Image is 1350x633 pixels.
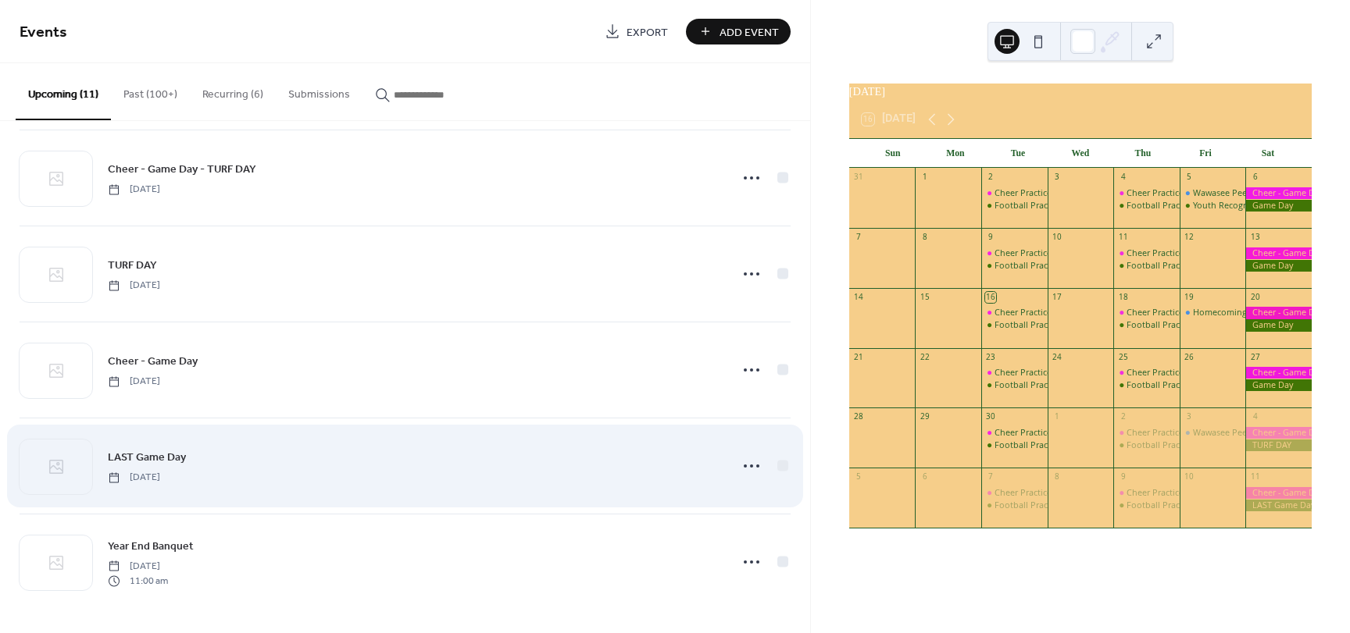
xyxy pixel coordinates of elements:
div: Football Practice [1113,379,1180,391]
div: Football Practice [995,500,1062,511]
div: Football Practice [981,439,1048,451]
div: 20 [1250,292,1261,303]
div: Cheer Practice [981,427,1048,439]
span: [DATE] [108,375,160,389]
div: Cheer Practice [995,187,1052,199]
div: Cheer Practice [981,307,1048,318]
span: [DATE] [108,560,168,574]
div: Cheer - Game Day [1245,187,1312,199]
div: 16 [985,292,996,303]
div: 2 [1118,412,1129,423]
div: Cheer Practice [1113,427,1180,439]
div: 10 [1184,472,1195,483]
div: Cheer - Game Day - TURF DAY [1245,427,1312,439]
span: Events [20,17,67,48]
div: Football Practice [1127,200,1194,212]
div: 9 [1118,472,1129,483]
button: Recurring (6) [190,63,276,119]
div: 23 [985,352,996,363]
div: Football Practice [981,500,1048,511]
span: Year End Banquet [108,539,194,555]
div: Football Practice [995,379,1062,391]
div: 3 [1184,412,1195,423]
div: Football Practice [995,200,1062,212]
div: 18 [1118,292,1129,303]
a: TURF DAY [108,256,157,274]
div: Wawasee Peewee Tailgate Party [1193,427,1318,439]
div: Cheer Practice [995,427,1052,439]
div: Cheer Practice [981,367,1048,379]
div: Football Practice [1127,319,1194,331]
span: TURF DAY [108,258,157,274]
div: Football Practice [1127,500,1194,511]
div: Football Practice [1127,379,1194,391]
div: 21 [853,352,864,363]
div: Game Day [1245,260,1312,272]
div: Cheer Practice [1113,247,1180,259]
div: Football Practice [981,200,1048,212]
div: 3 [1052,172,1062,183]
div: 24 [1052,352,1062,363]
div: Cheer - Game Day [1245,307,1312,318]
div: Cheer Practice [1127,247,1184,259]
span: Cheer - Game Day [108,354,198,370]
div: Cheer Practice [1113,367,1180,379]
div: 8 [1052,472,1062,483]
div: Cheer - Game Day [1245,367,1312,379]
div: 1 [920,172,930,183]
div: Football Practice [981,379,1048,391]
div: Cheer Practice [995,487,1052,499]
div: Football Practice [1113,500,1180,511]
a: LAST Game Day [108,448,186,466]
div: 6 [920,472,930,483]
div: Football Practice [1113,200,1180,212]
span: [DATE] [108,279,160,293]
div: 4 [1250,412,1261,423]
div: Youth Recognition Night [1193,200,1291,212]
div: Mon [924,139,987,169]
div: 12 [1184,232,1195,243]
div: Game Day [1245,319,1312,331]
div: Football Practice [981,260,1048,272]
div: Game Day [1245,200,1312,212]
div: 31 [853,172,864,183]
span: [DATE] [108,471,160,485]
span: LAST Game Day [108,450,186,466]
div: Football Practice [995,439,1062,451]
div: Cheer Practice [1127,367,1184,379]
a: Cheer - Game Day - TURF DAY [108,160,256,178]
span: Add Event [720,24,779,41]
div: Football Practice [1127,439,1194,451]
div: 15 [920,292,930,303]
div: Cheer Practice [981,187,1048,199]
div: 19 [1184,292,1195,303]
div: Cheer Practice [1113,487,1180,499]
div: 29 [920,412,930,423]
div: 14 [853,292,864,303]
a: Year End Banquet [108,537,194,555]
div: 2 [985,172,996,183]
button: Add Event [686,19,791,44]
span: [DATE] [108,183,160,197]
div: Sun [862,139,924,169]
div: TURF DAY [1245,439,1312,451]
div: Cheer Practice [995,307,1052,318]
div: 22 [920,352,930,363]
div: 6 [1250,172,1261,183]
div: Football Practice [981,319,1048,331]
div: 28 [853,412,864,423]
a: Cheer - Game Day [108,352,198,370]
div: Cheer Practice [1127,307,1184,318]
button: Past (100+) [111,63,190,119]
div: Homecoming Parade [1180,307,1246,318]
div: Cheer - Game Day [1245,247,1312,259]
div: Game Day [1245,379,1312,391]
div: Wed [1049,139,1112,169]
div: Fri [1174,139,1237,169]
span: Cheer - Game Day - TURF DAY [108,162,256,178]
div: Cheer Practice [981,247,1048,259]
div: 13 [1250,232,1261,243]
div: Wawasee Peewee Tailgate Party [1193,187,1318,199]
div: 4 [1118,172,1129,183]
